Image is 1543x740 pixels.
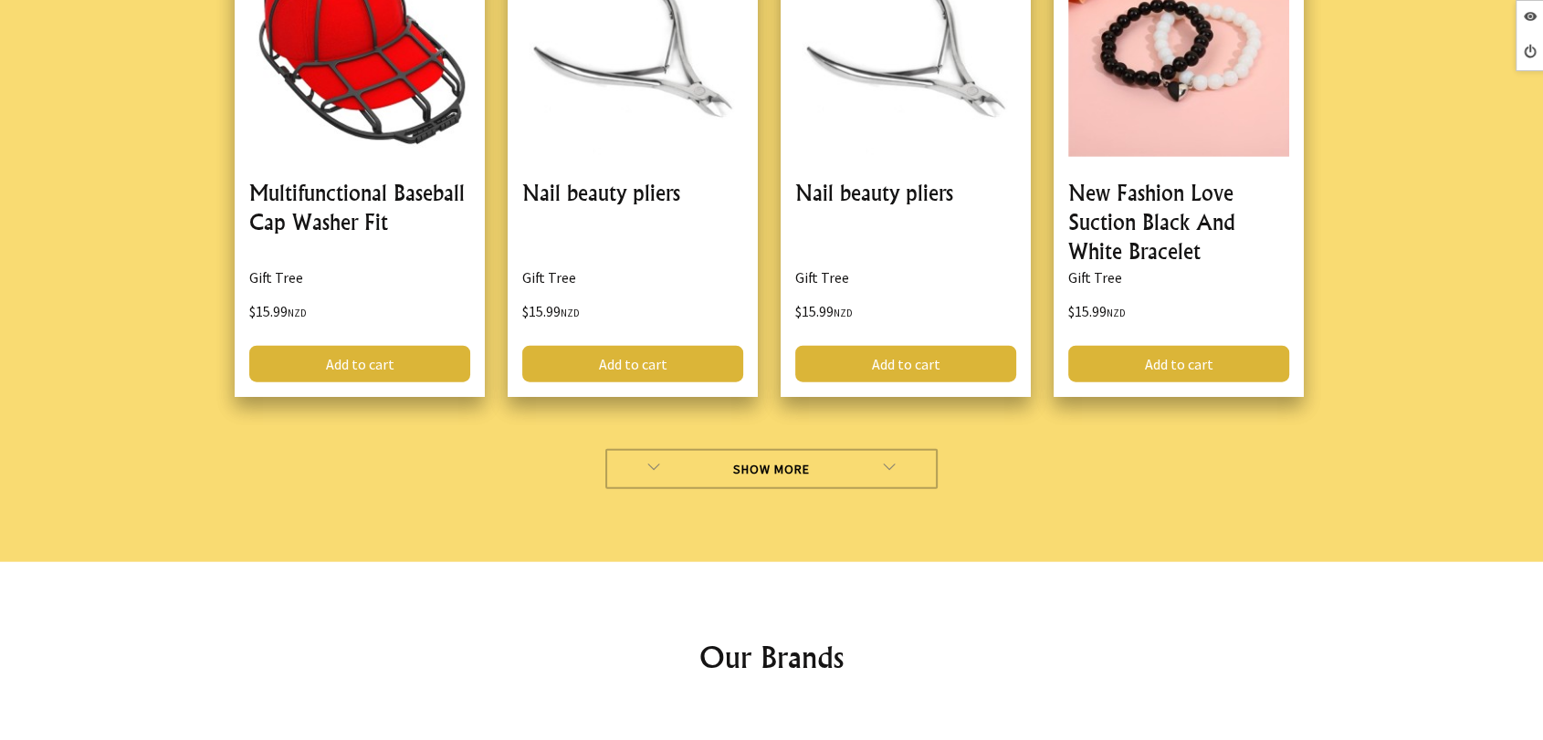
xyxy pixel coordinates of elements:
h2: Our Brands [231,635,1312,679]
a: Show More [605,449,939,489]
a: Add to cart [249,346,470,382]
a: Add to cart [1068,346,1289,382]
a: Add to cart [795,346,1016,382]
a: Add to cart [522,346,743,382]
